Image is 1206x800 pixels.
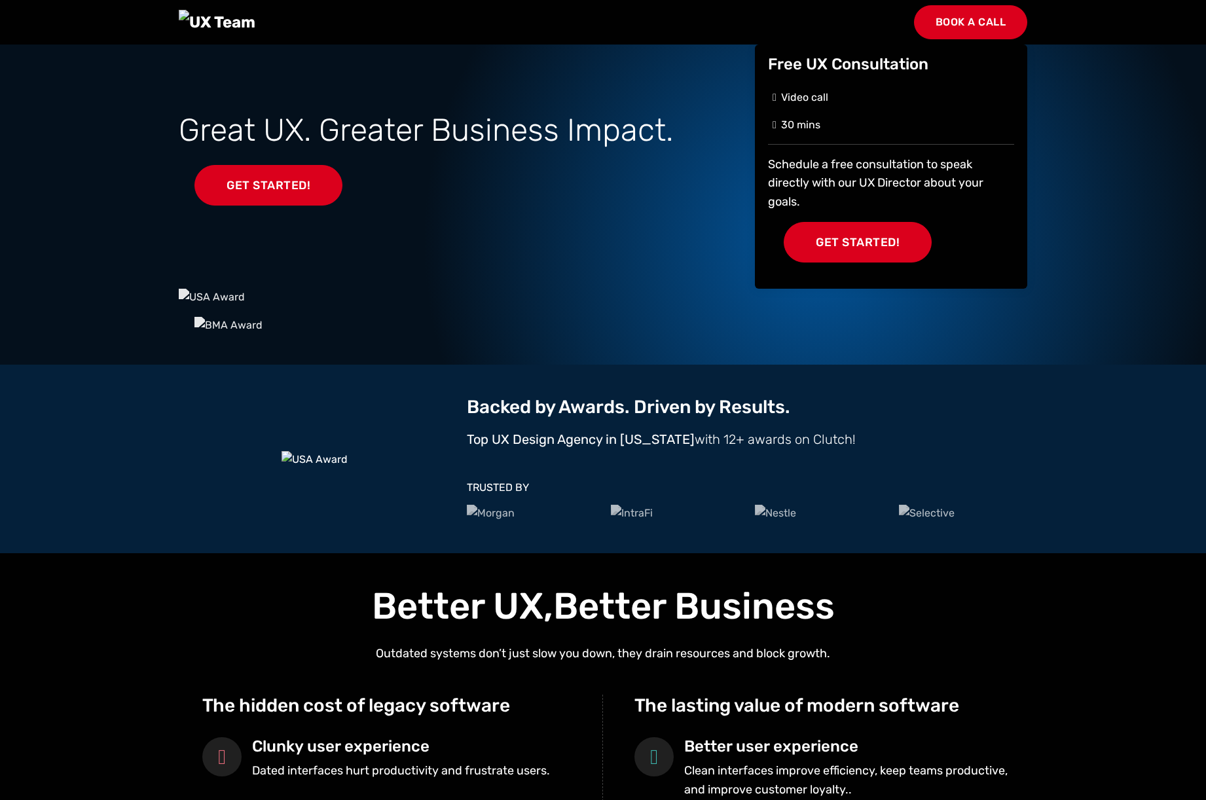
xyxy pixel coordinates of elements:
img: Nestle [755,505,796,522]
a: Get Started! [194,165,342,206]
p: Clean interfaces improve efficiency, keep teams productive, and improve customer loyalty.. [684,761,1027,799]
img: USA Award [179,289,245,306]
p: Outdated systems don’t just slow you down, they drain resources and block growth. [179,644,1027,663]
p: Schedule a free consultation to speak directly with our UX Director about your goals. [768,155,1014,211]
strong: Top UX Design Agency in [US_STATE] [467,431,695,447]
li: Video call [768,89,1014,106]
li: 30 mins [768,117,1014,134]
img: USA Award [282,451,348,468]
h3: TRUSTED BY [467,481,1027,494]
h3: The hidden cost of legacy software [202,695,594,717]
h4: Clunky user experience [252,737,550,756]
img: IntraFi [611,505,653,522]
img: Morgan [467,505,515,522]
h2: Free UX Consultation [768,55,1014,74]
h2: Better UX, [179,585,1027,628]
h1: Great UX. Greater Business Impact. [179,111,739,149]
p: with 12+ awards on Clutch! [467,429,1027,450]
img: BMA Award [194,317,263,334]
a: Book a Call [914,5,1028,39]
h3: The lasting value of modern software [634,695,1027,717]
h4: Better user experience [684,737,1027,756]
a: Get Started! [784,222,932,263]
img: Selective [899,505,955,522]
h2: Backed by Awards. Driven by Results. [467,396,1027,418]
p: Dated interfaces hurt productivity and frustrate users. [252,761,550,780]
span: Better Business [553,585,835,628]
img: UX Team [179,10,255,35]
